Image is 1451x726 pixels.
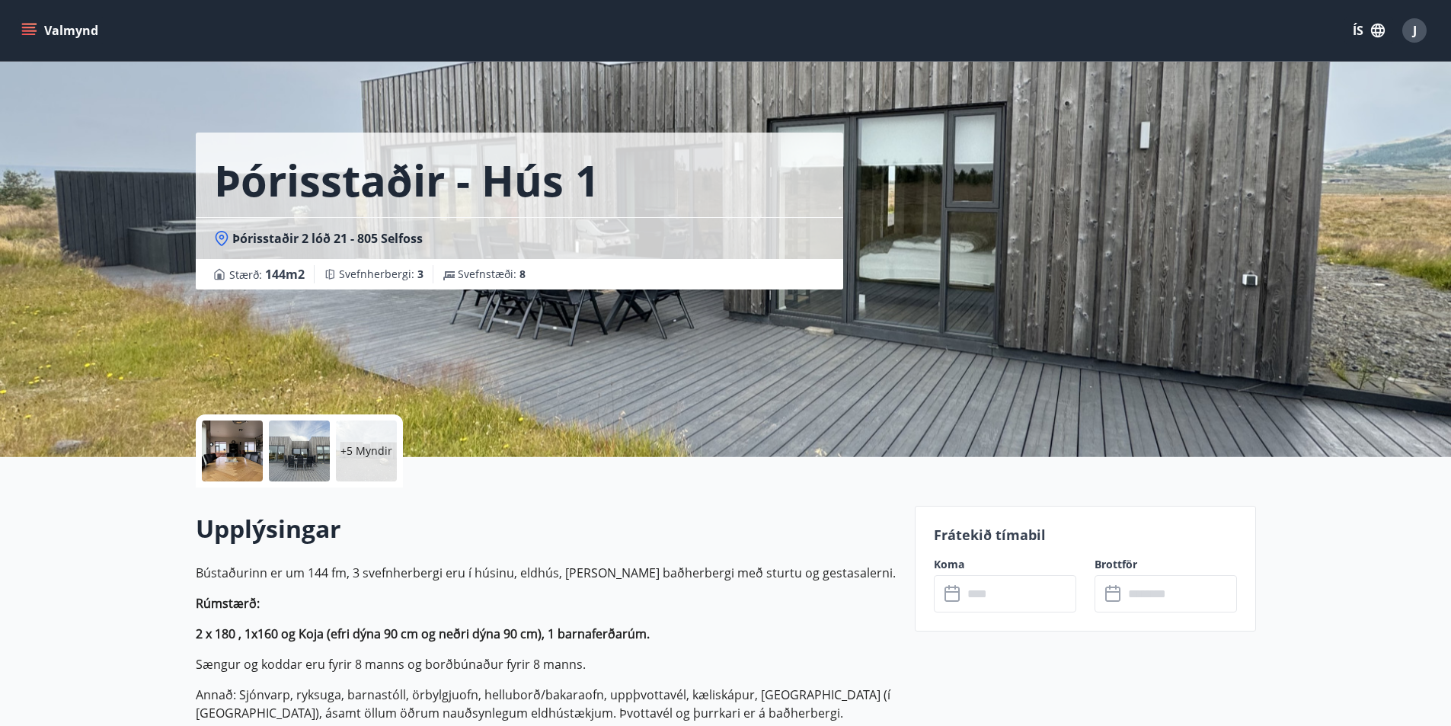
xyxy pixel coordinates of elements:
span: J [1413,22,1417,39]
p: Sængur og koddar eru fyrir 8 manns og borðbúnaður fyrir 8 manns. [196,655,896,673]
span: 3 [417,267,423,281]
strong: Rúmstærð: [196,595,260,612]
label: Koma [934,557,1076,572]
button: J [1396,12,1433,49]
h1: Þórisstaðir - Hús 1 [214,151,599,209]
h2: Upplýsingar [196,512,896,545]
span: Svefnstæði : [458,267,526,282]
span: Stærð : [229,265,305,283]
button: menu [18,17,104,44]
span: Svefnherbergi : [339,267,423,282]
p: +5 Myndir [340,443,392,459]
strong: 2 x 180 , 1x160 og Koja (efri dýna 90 cm og neðri dýna 90 cm), 1 barnaferðarúm. [196,625,650,642]
p: Frátekið tímabil [934,525,1237,545]
button: ÍS [1344,17,1393,44]
label: Brottför [1095,557,1237,572]
span: Þórisstaðir 2 lóð 21 - 805 Selfoss [232,230,423,247]
span: 144 m2 [265,266,305,283]
span: 8 [519,267,526,281]
p: Bústaðurinn er um 144 fm, 3 svefnherbergi eru í húsinu, eldhús, [PERSON_NAME] baðherbergi með stu... [196,564,896,582]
